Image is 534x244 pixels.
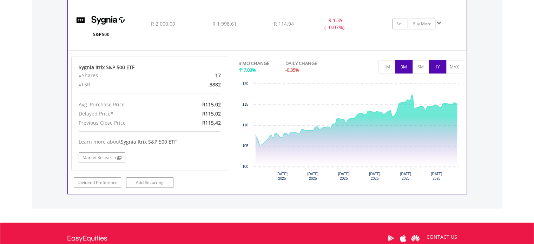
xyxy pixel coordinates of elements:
[431,172,442,180] text: [DATE] 2025
[393,19,407,29] a: Sell
[79,152,125,163] a: Market Research
[126,177,173,188] a: Add Recurring
[395,60,413,73] button: 3M
[274,20,294,27] span: R 114.94
[79,64,221,71] div: Sygnia Itrix S&P 500 ETF
[175,71,226,80] div: 17
[202,101,221,108] span: R115.02
[242,144,248,148] text: 105
[73,109,175,118] div: Delayed Price*
[378,60,396,73] button: 1M
[239,60,269,67] div: 3 MO CHANGE
[369,172,380,180] text: [DATE] 2025
[212,20,236,27] span: R 1 998.61
[239,80,463,185] div: Chart. Highcharts interactive chart.
[242,165,248,169] text: 100
[73,118,175,127] div: Previous Close Price
[285,67,299,73] span: -0.35%
[242,82,248,86] text: 120
[151,20,175,27] span: R 2 000.00
[285,60,342,67] div: DAILY CHANGE
[412,60,429,73] button: 6M
[239,80,463,185] svg: Interactive chart
[79,138,221,145] div: Learn more about
[71,6,132,48] img: TFSA.SYG500.png
[73,80,175,89] div: #FSR
[400,172,411,180] text: [DATE] 2025
[328,17,342,24] span: R 1.39
[242,103,248,106] text: 115
[121,138,177,145] span: Sygnia Itrix S&P 500 ETF
[338,172,349,180] text: [DATE] 2025
[307,172,318,180] text: [DATE] 2025
[446,60,463,73] button: MAX
[244,67,256,73] span: 7.03%
[276,172,288,180] text: [DATE] 2025
[74,177,121,188] a: Dividend Preference
[202,119,221,126] span: R115.42
[202,110,221,117] span: R115.02
[429,60,446,73] button: 1Y
[308,17,361,31] div: - (- 0.07%)
[73,71,175,80] div: #Shares
[242,123,248,127] text: 110
[73,100,175,109] div: Avg. Purchase Price
[409,19,435,29] a: Buy More
[175,80,226,89] div: .3882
